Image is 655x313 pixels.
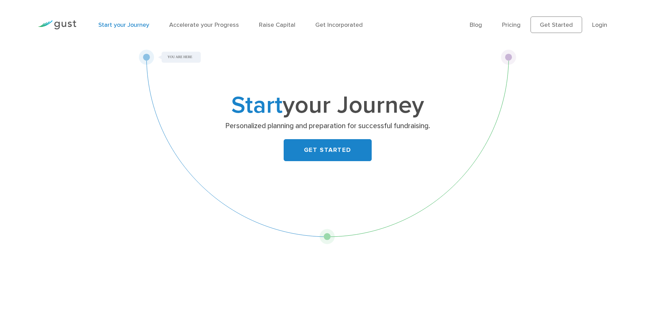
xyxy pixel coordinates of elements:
span: Start [231,91,283,120]
a: Accelerate your Progress [169,21,239,29]
a: Raise Capital [259,21,295,29]
a: Pricing [502,21,521,29]
p: Personalized planning and preparation for successful fundraising. [194,121,461,131]
a: Get Started [531,16,582,33]
a: Login [592,21,607,29]
a: Start your Journey [98,21,149,29]
a: Blog [470,21,482,29]
img: Gust Logo [38,20,76,30]
a: GET STARTED [284,139,372,161]
h1: your Journey [192,94,463,116]
a: Get Incorporated [315,21,363,29]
